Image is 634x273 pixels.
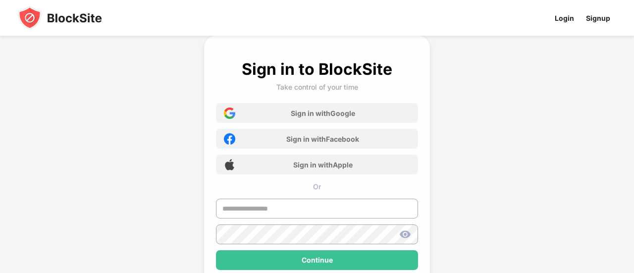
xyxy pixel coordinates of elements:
div: Take control of your time [276,83,358,91]
img: show-password.svg [399,228,411,240]
div: Sign in with Facebook [286,135,359,143]
a: Signup [580,7,616,29]
div: Sign in with Apple [293,161,353,169]
img: apple-icon.png [224,159,235,170]
img: blocksite-icon-black.svg [18,6,102,30]
div: Or [216,182,418,191]
img: google-icon.png [224,108,235,119]
div: Continue [302,256,333,264]
img: facebook-icon.png [224,133,235,145]
a: Login [549,7,580,29]
div: Sign in to BlockSite [242,59,392,79]
div: Sign in with Google [291,109,355,117]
